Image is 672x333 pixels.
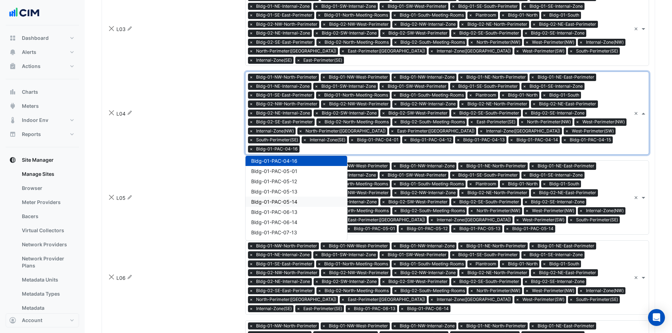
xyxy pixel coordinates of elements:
[16,238,79,252] a: Network Providers
[320,30,379,37] span: Bldg-02-SW-Internal-Zone
[22,131,41,138] span: Reports
[127,25,132,31] fa-icon: Rename
[248,110,254,117] span: ×
[429,48,435,55] span: ×
[521,3,528,10] span: ×
[254,110,312,117] span: Bldg-02-NE-Internal-Zone
[248,242,254,249] span: ×
[392,118,399,125] span: ×
[22,103,39,110] span: Meters
[254,92,314,99] span: Bldg-01-SE-East-Perimeter
[313,83,320,90] span: ×
[16,195,79,209] a: Meter Providers
[9,88,16,95] app-icon: Charts
[127,110,132,116] fa-icon: Rename
[254,136,300,143] span: South-Perimeter(SE)
[529,74,536,81] span: ×
[478,128,484,135] span: ×
[528,172,585,179] span: Bldg-01-SE-Internal-Zone
[529,242,536,249] span: ×
[116,111,126,117] span: L04
[530,207,576,214] span: West-Perimeter(NW)
[547,92,581,99] span: Bldg-01-South
[456,83,520,90] span: Bldg-01-SE-South-Perimeter
[547,180,581,187] span: Bldg-01-South
[308,136,347,143] span: Internal-Zone(SE)
[116,26,126,32] span: L03
[500,180,506,187] span: ×
[302,136,308,143] span: ×
[466,21,529,28] span: Bldg-02-NE-North-Perimeter
[541,92,547,99] span: ×
[399,225,405,232] span: ×
[475,118,517,125] span: East-Perimeter(SE)
[574,48,620,55] span: South-Perimeter(SE)
[248,128,254,135] span: ×
[528,3,585,10] span: Bldg-01-SE-Internal-Zone
[525,118,573,125] span: North-Perimeter(NW)
[6,85,79,99] button: Charts
[251,229,297,235] span: Bldg-01-PAC-07-13
[387,110,449,117] span: Bldg-02-SW-West-Perimeter
[248,48,254,55] span: ×
[323,207,391,214] span: Bldg-02-North-Meeting-Rooms
[398,74,456,81] span: Bldg-01-NW-Internal-Zone
[254,3,311,10] span: Bldg-01-NE-Internal-Zone
[450,83,456,90] span: ×
[574,118,581,125] span: ×
[568,48,574,55] span: ×
[458,74,465,81] span: ×
[254,128,296,135] span: Internal-Zone(NW)
[16,287,79,301] a: Metadata Types
[254,118,315,125] span: Bldg-02-SE-East-Perimeter
[22,35,49,42] span: Dashboard
[254,21,319,28] span: Bldg-02-NW-North-Perimeter
[451,225,458,232] span: ×
[398,242,456,249] span: Bldg-01-NW-Internal-Zone
[392,21,399,28] span: ×
[108,273,115,281] button: Close
[254,251,311,258] span: Bldg-01-NE-Internal-Zone
[466,100,529,107] span: Bldg-02-NE-North-Perimeter
[467,180,474,187] span: ×
[584,207,625,214] span: Internal-Zone(NW)
[327,100,391,107] span: Bldg-02-NW-West-Perimeter
[327,21,391,28] span: Bldg-02-NW-West-Perimeter
[461,136,507,143] span: Bldg-01-PAC-04-13
[9,35,16,42] app-icon: Dashboard
[380,83,386,90] span: ×
[508,136,515,143] span: ×
[302,57,344,64] span: East-Perimeter(SE)
[392,162,398,169] span: ×
[506,92,539,99] span: Bldg-01-North
[578,39,584,46] span: ×
[323,39,391,46] span: Bldg-02-North-Meeting-Rooms
[435,48,513,55] span: Internal-Zone([GEOGRAPHIC_DATA])
[468,207,475,214] span: ×
[405,225,449,232] span: Bldg-01-PAC-05-12
[327,242,390,249] span: Bldg-01-NW-West-Perimeter
[504,225,510,232] span: ×
[456,3,520,10] span: Bldg-01-SE-South-Perimeter
[474,92,498,99] span: Plantroom
[254,83,311,90] span: Bldg-01-NE-Internal-Zone
[451,110,458,117] span: ×
[536,162,596,169] span: Bldg-01-NE-East-Perimeter
[536,242,596,249] span: Bldg-01-NE-East-Perimeter
[248,39,254,46] span: ×
[634,274,640,281] span: Clear
[6,113,79,127] button: Indoor Env
[634,110,640,117] span: Clear
[22,88,38,95] span: Charts
[254,39,315,46] span: Bldg-02-SE-East-Perimeter
[352,225,397,232] span: Bldg-01-PAC-05-01
[316,92,322,99] span: ×
[521,216,566,223] span: West-Perimeter(SW)
[248,92,254,99] span: ×
[322,180,390,187] span: Bldg-01-North-Meeting-Rooms
[392,180,398,187] span: ×
[327,162,390,169] span: Bldg-01-NW-West-Perimeter
[429,216,435,223] span: ×
[6,153,79,167] button: Site Manager
[459,21,466,28] span: ×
